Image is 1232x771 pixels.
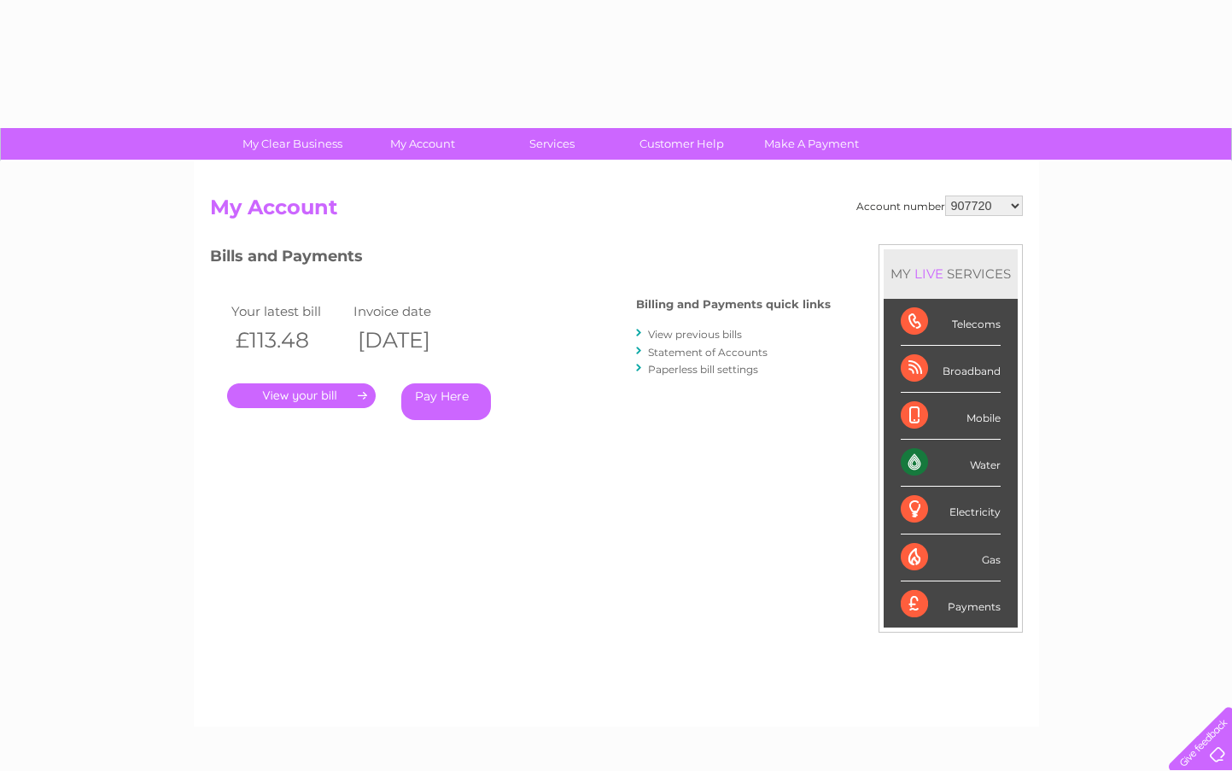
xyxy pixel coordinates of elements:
div: Electricity [901,487,1001,534]
div: MY SERVICES [884,249,1018,298]
td: Your latest bill [227,300,350,323]
div: Gas [901,534,1001,581]
div: Mobile [901,393,1001,440]
a: View previous bills [648,328,742,341]
th: £113.48 [227,323,350,358]
div: Telecoms [901,299,1001,346]
div: Payments [901,581,1001,628]
a: My Account [352,128,493,160]
h2: My Account [210,196,1023,228]
div: LIVE [911,266,947,282]
div: Broadband [901,346,1001,393]
a: . [227,383,376,408]
th: [DATE] [349,323,472,358]
a: Statement of Accounts [648,346,768,359]
a: Make A Payment [741,128,882,160]
div: Water [901,440,1001,487]
h3: Bills and Payments [210,244,831,274]
a: Paperless bill settings [648,363,758,376]
a: Customer Help [611,128,752,160]
td: Invoice date [349,300,472,323]
h4: Billing and Payments quick links [636,298,831,311]
div: Account number [856,196,1023,216]
a: My Clear Business [222,128,363,160]
a: Pay Here [401,383,491,420]
a: Services [482,128,622,160]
